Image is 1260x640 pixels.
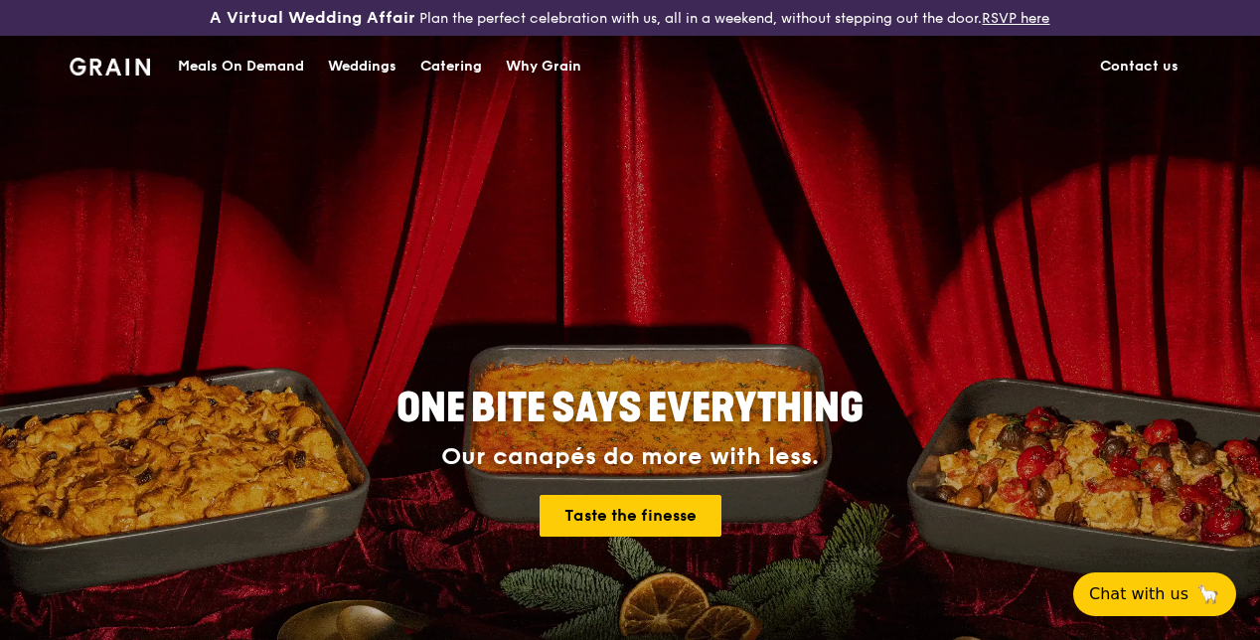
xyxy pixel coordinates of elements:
[982,10,1049,27] a: RSVP here
[272,443,988,471] div: Our canapés do more with less.
[408,37,494,96] a: Catering
[494,37,593,96] a: Why Grain
[316,37,408,96] a: Weddings
[70,35,150,94] a: GrainGrain
[210,8,415,28] h3: A Virtual Wedding Affair
[328,37,396,96] div: Weddings
[540,495,721,537] a: Taste the finesse
[210,8,1049,28] div: Plan the perfect celebration with us, all in a weekend, without stepping out the door.
[506,37,581,96] div: Why Grain
[1073,572,1236,616] button: Chat with us🦙
[70,58,150,76] img: Grain
[396,385,864,432] span: ONE BITE SAYS EVERYTHING
[1088,37,1190,96] a: Contact us
[1196,582,1220,606] span: 🦙
[420,37,482,96] div: Catering
[178,37,304,96] div: Meals On Demand
[1089,582,1188,606] span: Chat with us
